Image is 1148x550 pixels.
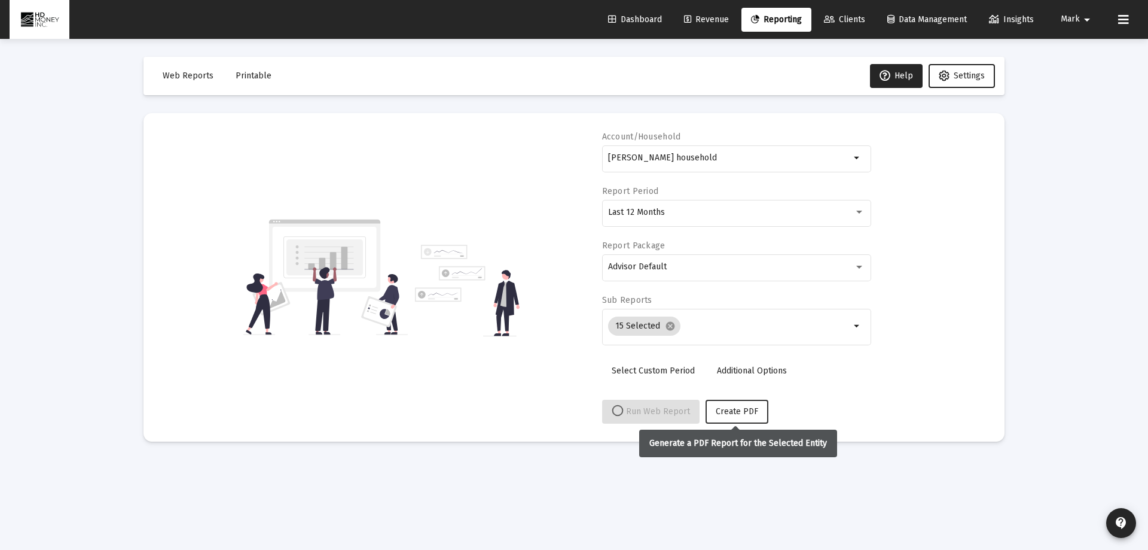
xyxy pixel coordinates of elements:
[602,241,665,251] label: Report Package
[850,151,865,165] mat-icon: arrow_drop_down
[741,8,811,32] a: Reporting
[665,321,676,332] mat-icon: cancel
[717,366,787,376] span: Additional Options
[1114,516,1128,530] mat-icon: contact_support
[602,400,700,424] button: Run Web Report
[989,14,1034,25] span: Insights
[814,8,875,32] a: Clients
[1046,7,1109,31] button: Mark
[608,14,662,25] span: Dashboard
[870,64,923,88] button: Help
[954,71,985,81] span: Settings
[1061,14,1080,25] span: Mark
[608,317,680,336] mat-chip: 15 Selected
[415,245,520,336] img: reporting-alt
[929,64,995,88] button: Settings
[716,406,758,417] span: Create PDF
[602,132,681,142] label: Account/Household
[608,153,850,163] input: Search or select an account or household
[163,71,213,81] span: Web Reports
[153,64,223,88] button: Web Reports
[612,366,695,376] span: Select Custom Period
[608,262,667,272] span: Advisor Default
[979,8,1043,32] a: Insights
[602,186,659,196] label: Report Period
[887,14,967,25] span: Data Management
[751,14,802,25] span: Reporting
[19,8,60,32] img: Dashboard
[612,406,690,417] span: Run Web Report
[243,218,408,336] img: reporting
[1080,8,1094,32] mat-icon: arrow_drop_down
[608,207,665,217] span: Last 12 Months
[706,400,768,424] button: Create PDF
[602,295,652,305] label: Sub Reports
[226,64,281,88] button: Printable
[684,14,729,25] span: Revenue
[824,14,865,25] span: Clients
[608,314,850,338] mat-chip-list: Selection
[850,319,865,333] mat-icon: arrow_drop_down
[599,8,671,32] a: Dashboard
[236,71,271,81] span: Printable
[880,71,913,81] span: Help
[878,8,976,32] a: Data Management
[674,8,738,32] a: Revenue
